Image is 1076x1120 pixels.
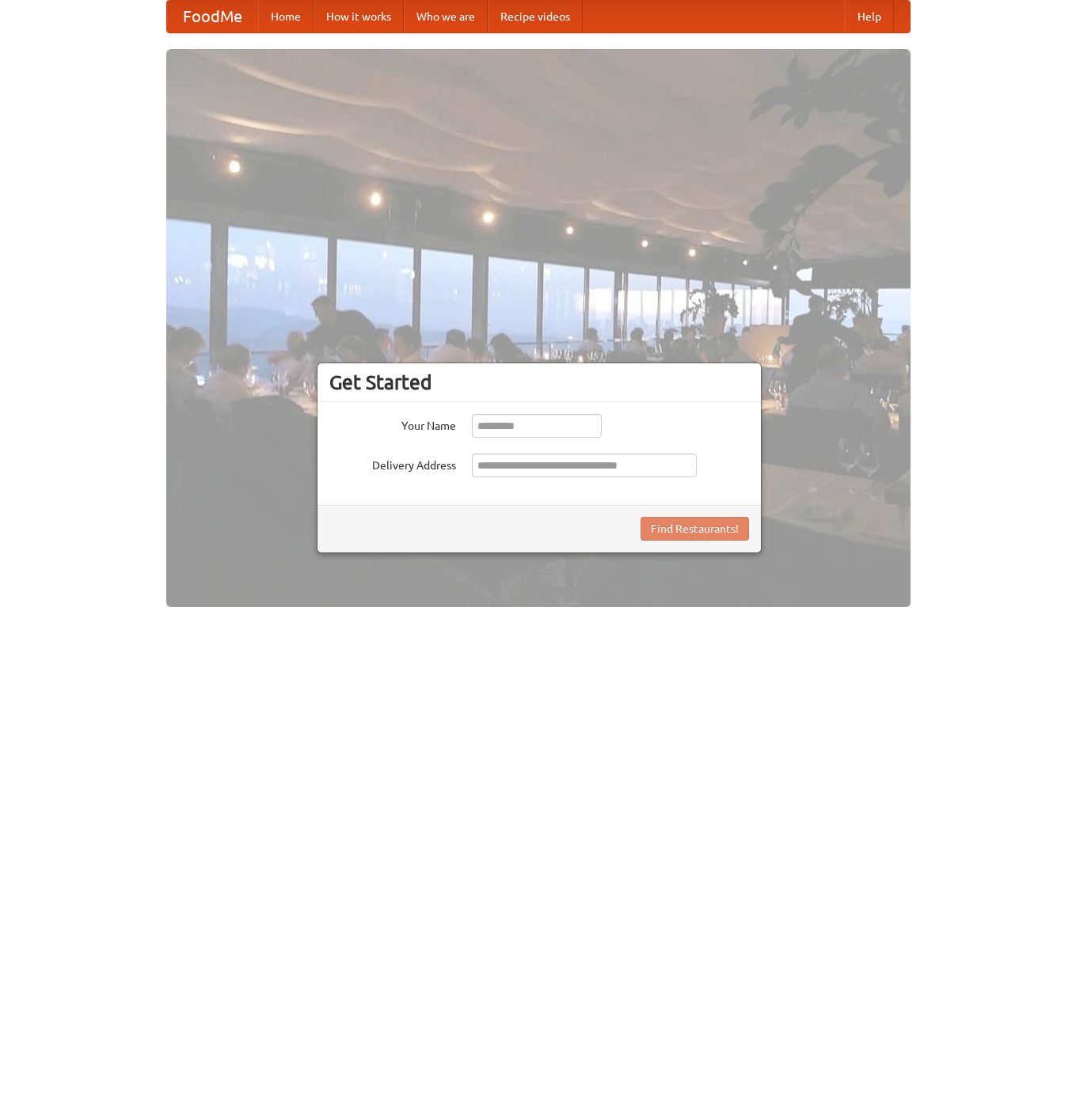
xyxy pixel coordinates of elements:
[258,1,314,32] a: Home
[845,1,894,32] a: Help
[404,1,488,32] a: Who we are
[329,454,456,473] label: Delivery Address
[329,414,456,434] label: Your Name
[329,370,749,394] h3: Get Started
[641,517,749,541] button: Find Restaurants!
[314,1,404,32] a: How it works
[167,1,258,32] a: FoodMe
[488,1,583,32] a: Recipe videos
